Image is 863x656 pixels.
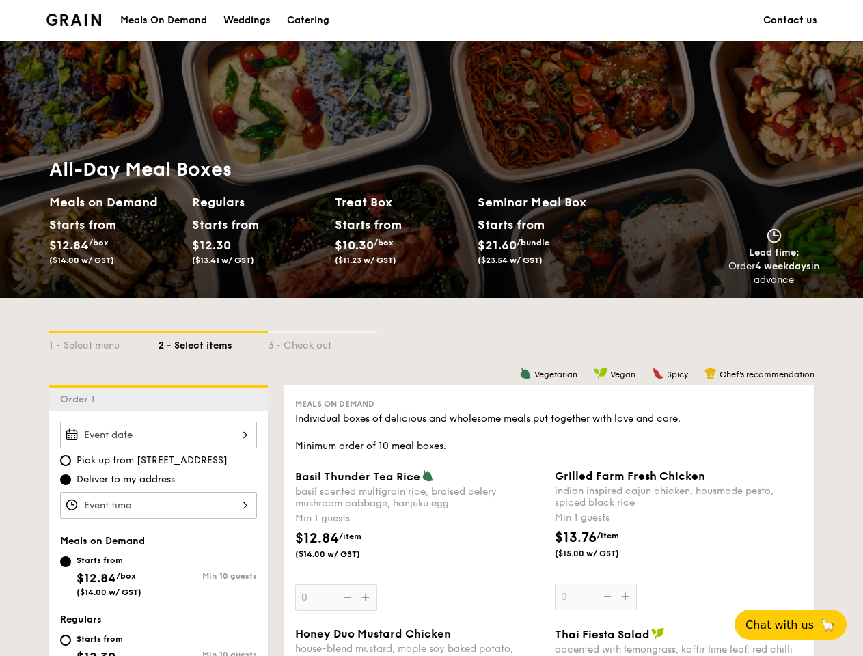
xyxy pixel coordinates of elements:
h1: All-Day Meal Boxes [49,157,620,182]
img: icon-vegan.f8ff3823.svg [651,627,665,640]
h2: Regulars [192,193,324,212]
div: Starts from [192,215,253,235]
span: /item [597,531,619,541]
img: icon-vegetarian.fe4039eb.svg [519,367,532,379]
span: Grilled Farm Fresh Chicken [555,469,705,482]
input: Starts from$12.84/box($14.00 w/ GST)Min 10 guests [60,556,71,567]
div: Min 10 guests [159,571,257,581]
span: /box [374,238,394,247]
span: $12.84 [49,238,89,253]
span: 🦙 [819,617,836,633]
span: Vegan [610,370,635,379]
img: icon-spicy.37a8142b.svg [652,367,664,379]
input: Starts from$12.30($13.41 w/ GST)Min 10 guests [60,635,71,646]
span: Honey Duo Mustard Chicken [295,627,451,640]
div: Min 1 guests [555,511,804,525]
span: ($14.00 w/ GST) [77,588,141,597]
div: indian inspired cajun chicken, housmade pesto, spiced black rice [555,485,804,508]
span: ($14.00 w/ GST) [295,549,388,560]
strong: 4 weekdays [755,260,811,272]
span: Meals on Demand [60,535,145,547]
span: ($14.00 w/ GST) [49,256,114,265]
span: ($15.00 w/ GST) [555,548,648,559]
div: Starts from [478,215,544,235]
span: /item [339,532,361,541]
span: /bundle [517,238,549,247]
div: accented with lemongrass, kaffir lime leaf, red chilli [555,644,804,655]
h2: Seminar Meal Box [478,193,620,212]
span: Lead time: [749,247,799,258]
input: Deliver to my address [60,474,71,485]
span: $21.60 [478,238,517,253]
span: Spicy [667,370,688,379]
img: icon-chef-hat.a58ddaea.svg [704,367,717,379]
div: Starts from [77,555,141,566]
span: Meals on Demand [295,399,374,409]
div: 2 - Select items [159,333,268,353]
button: Chat with us🦙 [735,610,847,640]
img: icon-vegetarian.fe4039eb.svg [422,469,434,482]
span: $13.76 [555,530,597,546]
span: $12.30 [192,238,231,253]
div: Starts from [335,215,396,235]
a: Logotype [46,14,102,26]
span: Vegetarian [534,370,577,379]
span: ($11.23 w/ GST) [335,256,396,265]
span: Pick up from [STREET_ADDRESS] [77,454,228,467]
span: /box [89,238,109,247]
span: Order 1 [60,394,100,405]
div: 3 - Check out [268,333,377,353]
span: /box [116,571,136,581]
div: Individual boxes of delicious and wholesome meals put together with love and care. Minimum order ... [295,412,804,453]
span: Thai Fiesta Salad [555,628,650,641]
span: $12.84 [77,571,116,586]
h2: Treat Box [335,193,467,212]
div: Order in advance [728,260,820,287]
input: Event time [60,492,257,519]
div: Starts from [77,633,139,644]
input: Event date [60,422,257,448]
span: Regulars [60,614,102,625]
span: Chef's recommendation [720,370,814,379]
img: icon-clock.2db775ea.svg [764,228,784,243]
div: Min 1 guests [295,512,544,525]
span: Deliver to my address [77,473,175,487]
span: $12.84 [295,530,339,547]
img: icon-vegan.f8ff3823.svg [594,367,607,379]
span: $10.30 [335,238,374,253]
span: ($23.54 w/ GST) [478,256,543,265]
div: basil scented multigrain rice, braised celery mushroom cabbage, hanjuku egg [295,486,544,509]
img: Grain [46,14,102,26]
span: Basil Thunder Tea Rice [295,470,420,483]
input: Pick up from [STREET_ADDRESS] [60,455,71,466]
span: ($13.41 w/ GST) [192,256,254,265]
h2: Meals on Demand [49,193,181,212]
div: Starts from [49,215,110,235]
span: Chat with us [745,618,814,631]
div: 1 - Select menu [49,333,159,353]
